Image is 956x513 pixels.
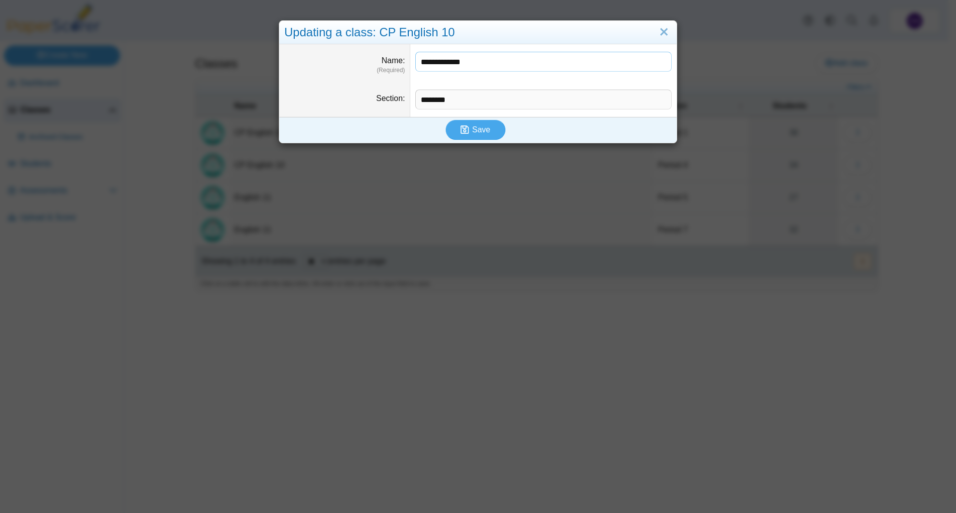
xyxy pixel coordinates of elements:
button: Save [446,120,505,140]
label: Name [381,56,405,65]
div: Updating a class: CP English 10 [279,21,677,44]
label: Section [376,94,405,103]
span: Save [472,125,490,134]
dfn: (Required) [284,66,405,75]
a: Close [656,24,672,41]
